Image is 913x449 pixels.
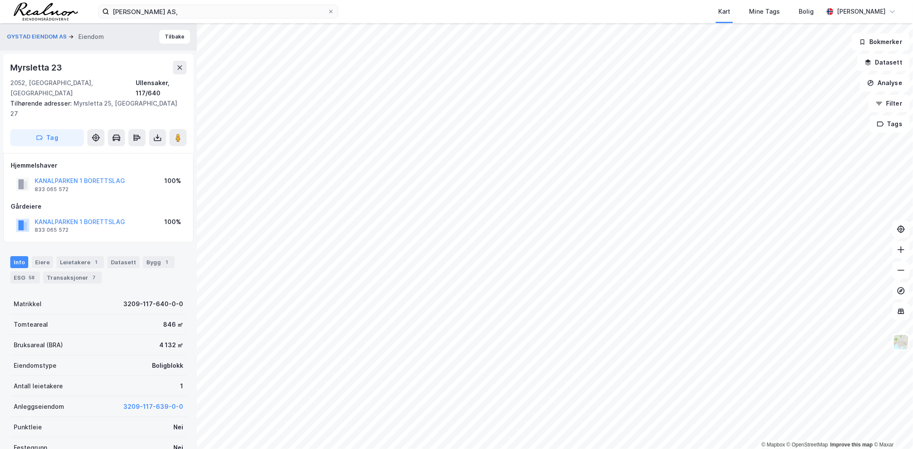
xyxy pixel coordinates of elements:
a: Mapbox [761,442,785,448]
button: Datasett [857,54,910,71]
div: Gårdeiere [11,201,186,212]
div: Transaksjoner [43,272,102,284]
div: Leietakere [57,256,104,268]
div: 58 [27,273,36,282]
button: GYSTAD EIENDOM AS [7,32,68,41]
div: 833 065 572 [35,186,68,193]
div: Kontrollprogram for chat [870,408,913,449]
img: realnor-logo.934646d98de889bb5806.png [14,3,78,21]
div: Eiere [32,256,53,268]
div: 100% [164,176,181,186]
div: Kart [718,6,730,17]
div: 1 [92,258,101,266]
div: Eiendomstype [14,360,57,371]
input: Søk på adresse, matrikkel, gårdeiere, leietakere eller personer [109,5,327,18]
div: Myrsletta 23 [10,61,64,74]
button: Bokmerker [852,33,910,50]
div: 3209-117-640-0-0 [123,299,183,309]
div: Anleggseiendom [14,402,64,412]
div: 100% [164,217,181,227]
a: OpenStreetMap [787,442,828,448]
div: 2052, [GEOGRAPHIC_DATA], [GEOGRAPHIC_DATA] [10,78,136,98]
div: Bygg [143,256,175,268]
div: 1 [180,381,183,391]
div: Info [10,256,28,268]
div: Matrikkel [14,299,42,309]
div: Datasett [107,256,140,268]
div: Eiendom [78,32,104,42]
button: Tags [870,115,910,133]
button: Analyse [860,74,910,92]
button: Tilbake [159,30,190,44]
div: ESG [10,272,40,284]
div: Bruksareal (BRA) [14,340,63,350]
div: Ullensaker, 117/640 [136,78,187,98]
div: Punktleie [14,422,42,432]
button: 3209-117-639-0-0 [123,402,183,412]
div: 1 [163,258,171,266]
div: 4 132 ㎡ [159,340,183,350]
img: Z [893,334,909,350]
div: 7 [90,273,98,282]
button: Tag [10,129,84,146]
div: [PERSON_NAME] [837,6,886,17]
iframe: Chat Widget [870,408,913,449]
div: 833 065 572 [35,227,68,233]
div: Antall leietakere [14,381,63,391]
div: Boligblokk [152,360,183,371]
div: 846 ㎡ [163,319,183,330]
span: Tilhørende adresser: [10,100,74,107]
button: Filter [868,95,910,112]
div: Myrsletta 25, [GEOGRAPHIC_DATA] 27 [10,98,180,119]
div: Bolig [799,6,814,17]
div: Hjemmelshaver [11,160,186,171]
div: Tomteareal [14,319,48,330]
a: Improve this map [830,442,873,448]
div: Mine Tags [749,6,780,17]
div: Nei [173,422,183,432]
